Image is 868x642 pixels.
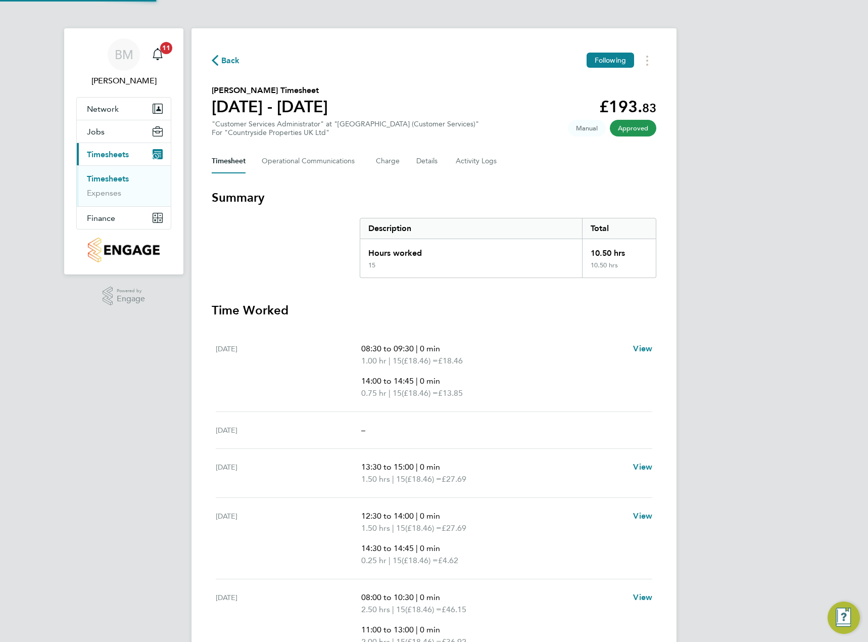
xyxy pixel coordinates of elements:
span: 0.75 hr [361,388,387,398]
div: [DATE] [216,343,361,399]
button: Following [587,53,634,68]
span: £27.69 [442,523,466,533]
span: 15 [396,604,405,616]
span: 08:00 to 10:30 [361,592,414,602]
span: 1.50 hrs [361,474,390,484]
div: [DATE] [216,424,361,436]
span: | [416,592,418,602]
span: | [416,625,418,634]
span: | [416,376,418,386]
span: £4.62 [438,556,458,565]
button: Details [416,149,440,173]
span: £18.46 [438,356,463,365]
span: 83 [642,101,656,115]
span: £13.85 [438,388,463,398]
h3: Summary [212,190,656,206]
span: 0 min [420,376,440,386]
span: 15 [393,387,402,399]
button: Operational Communications [262,149,360,173]
span: View [633,344,652,353]
div: "Customer Services Administrator" at "[GEOGRAPHIC_DATA] (Customer Services)" [212,120,479,137]
span: 15 [393,555,402,567]
div: 15 [368,261,375,269]
span: This timesheet has been approved. [610,120,656,136]
a: View [633,343,652,355]
span: | [416,511,418,521]
span: | [389,388,391,398]
a: BM[PERSON_NAME] [76,38,171,87]
span: 15 [396,473,405,485]
span: 0 min [420,592,440,602]
span: Finance [87,213,115,223]
span: 14:30 to 14:45 [361,543,414,553]
span: View [633,592,652,602]
h3: Time Worked [212,302,656,318]
span: This timesheet was manually created. [568,120,606,136]
span: (£18.46) = [405,474,442,484]
span: | [416,543,418,553]
span: | [389,356,391,365]
span: View [633,462,652,472]
a: Expenses [87,188,121,198]
span: 0 min [420,543,440,553]
span: | [392,523,394,533]
span: Timesheets [87,150,129,159]
span: (£18.46) = [402,388,438,398]
div: 10.50 hrs [582,239,656,261]
span: 14:00 to 14:45 [361,376,414,386]
h1: [DATE] - [DATE] [212,97,328,117]
span: BM [115,48,133,61]
button: Timesheets [77,143,171,165]
span: 12:30 to 14:00 [361,511,414,521]
a: View [633,591,652,604]
div: 10.50 hrs [582,261,656,278]
div: Total [582,218,656,239]
span: 13:30 to 15:00 [361,462,414,472]
button: Back [212,54,240,67]
span: 0 min [420,344,440,353]
a: Timesheets [87,174,129,184]
a: View [633,461,652,473]
button: Jobs [77,120,171,143]
span: – [361,425,365,435]
span: (£18.46) = [402,556,438,565]
span: | [416,344,418,353]
span: 11:00 to 13:00 [361,625,414,634]
h2: [PERSON_NAME] Timesheet [212,84,328,97]
nav: Main navigation [64,28,183,274]
button: Finance [77,207,171,229]
span: 0 min [420,625,440,634]
span: £46.15 [442,605,466,614]
span: Powered by [117,287,145,295]
span: 11 [160,42,172,54]
span: (£18.46) = [405,523,442,533]
button: Timesheet [212,149,246,173]
button: Network [77,98,171,120]
div: Timesheets [77,165,171,206]
app-decimal: £193. [599,97,656,116]
span: Following [595,56,626,65]
div: Hours worked [360,239,582,261]
a: Go to home page [76,238,171,262]
span: 1.50 hrs [361,523,390,533]
span: 0.25 hr [361,556,387,565]
div: [DATE] [216,461,361,485]
a: 11 [148,38,168,71]
button: Timesheets Menu [638,53,656,68]
span: (£18.46) = [405,605,442,614]
span: £27.69 [442,474,466,484]
div: [DATE] [216,510,361,567]
span: Back [221,55,240,67]
span: 2.50 hrs [361,605,390,614]
button: Charge [376,149,400,173]
span: 08:30 to 09:30 [361,344,414,353]
span: | [416,462,418,472]
div: For "Countryside Properties UK Ltd" [212,128,479,137]
span: Beth Mugleston [76,75,171,87]
span: Jobs [87,127,105,136]
span: 1.00 hr [361,356,387,365]
span: View [633,511,652,521]
span: Network [87,104,119,114]
span: Engage [117,295,145,303]
span: | [389,556,391,565]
